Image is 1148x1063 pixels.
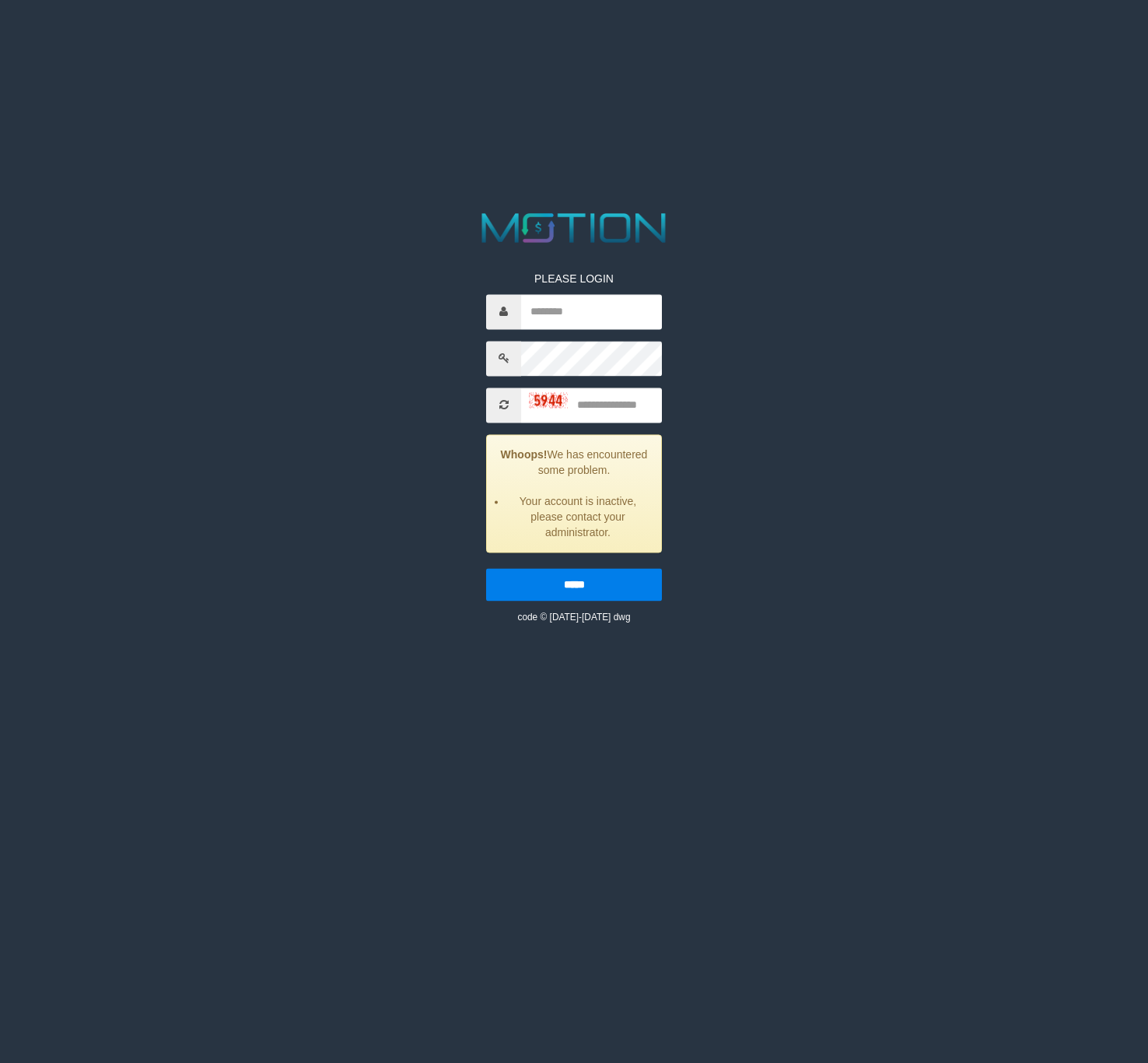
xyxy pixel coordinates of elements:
[529,393,568,409] img: captcha
[474,208,674,247] img: MOTION_logo.png
[501,448,548,461] strong: Whoops!
[506,493,649,540] li: Your account is inactive, please contact your administrator.
[517,612,630,623] small: code © [DATE]-[DATE] dwg
[486,271,662,286] p: PLEASE LOGIN
[486,434,662,553] div: We has encountered some problem.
